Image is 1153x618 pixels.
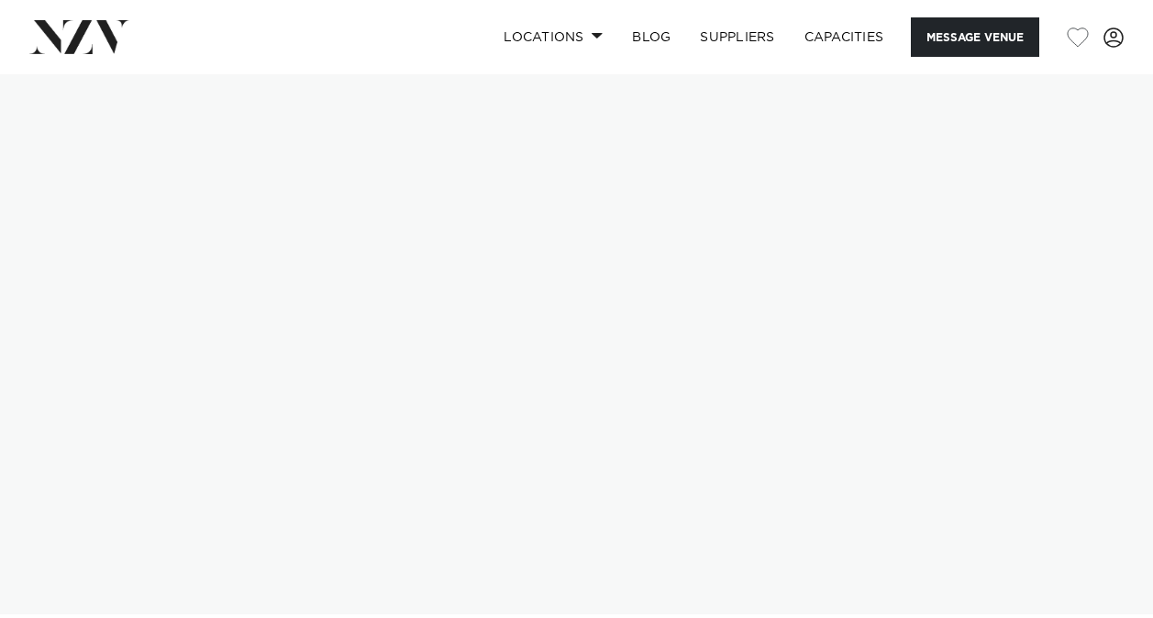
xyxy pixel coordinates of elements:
a: BLOG [617,17,685,57]
img: nzv-logo.png [29,20,129,53]
button: Message Venue [911,17,1039,57]
a: Locations [489,17,617,57]
a: Capacities [790,17,899,57]
a: SUPPLIERS [685,17,789,57]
